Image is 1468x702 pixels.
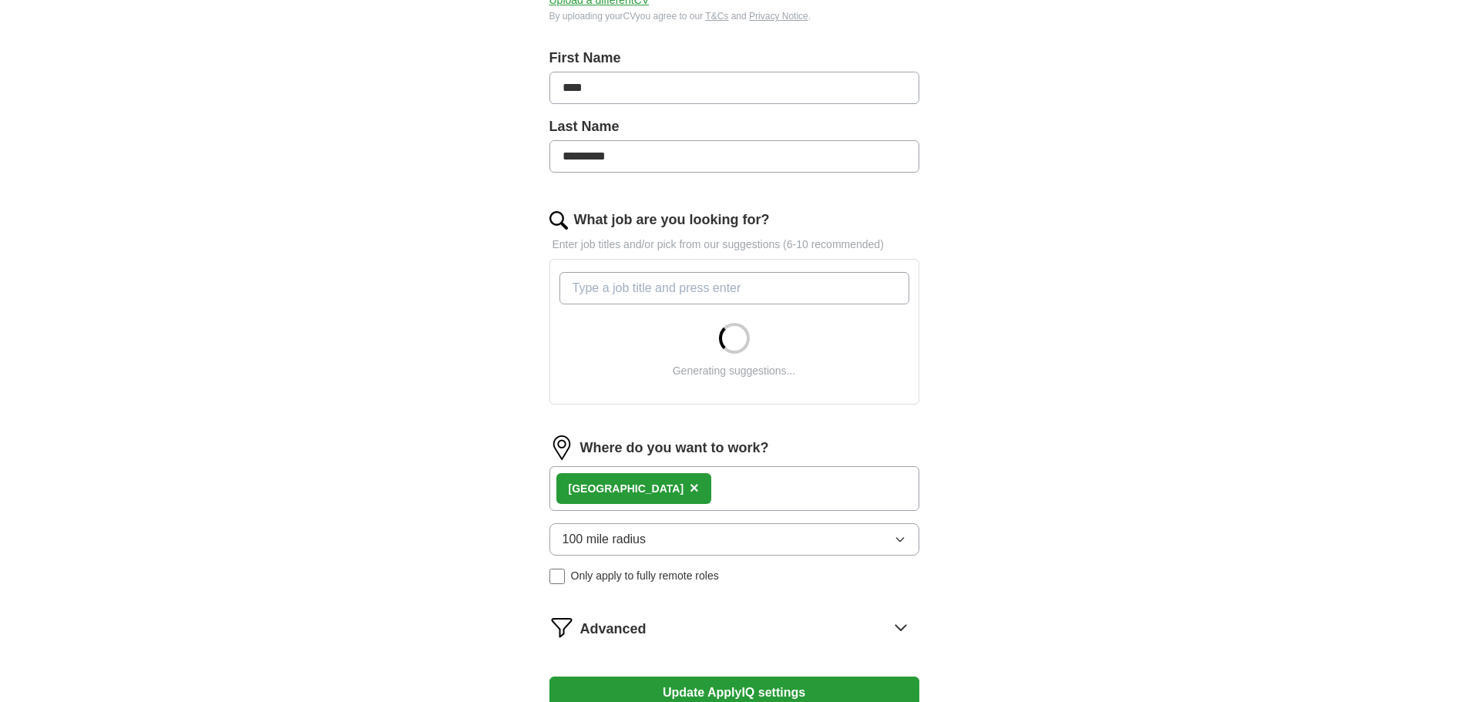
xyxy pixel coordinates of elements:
img: location.png [549,435,574,460]
a: T&Cs [705,11,728,22]
button: × [690,477,699,500]
span: 100 mile radius [563,530,647,549]
span: × [690,479,699,496]
label: Where do you want to work? [580,438,769,458]
img: search.png [549,211,568,230]
p: Enter job titles and/or pick from our suggestions (6-10 recommended) [549,237,919,253]
span: Only apply to fully remote roles [571,568,719,584]
img: filter [549,615,574,640]
input: Only apply to fully remote roles [549,569,565,584]
label: Last Name [549,116,919,137]
div: By uploading your CV you agree to our and . [549,9,919,23]
span: Advanced [580,619,647,640]
button: 100 mile radius [549,523,919,556]
input: Type a job title and press enter [559,272,909,304]
div: Generating suggestions... [673,363,796,379]
label: What job are you looking for? [574,210,770,230]
a: Privacy Notice [749,11,808,22]
div: [GEOGRAPHIC_DATA] [569,481,684,497]
label: First Name [549,48,919,69]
